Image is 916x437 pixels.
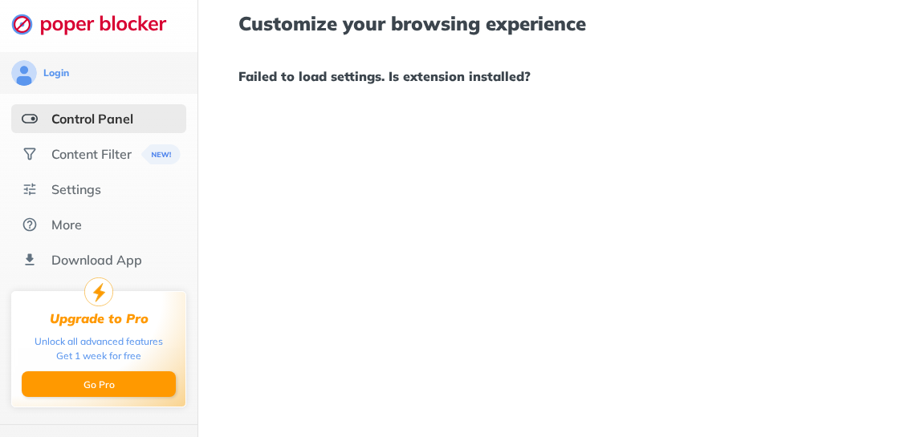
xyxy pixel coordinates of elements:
[51,252,142,268] div: Download App
[22,181,38,197] img: settings.svg
[56,349,141,363] div: Get 1 week for free
[43,67,69,79] div: Login
[51,216,82,233] div: More
[51,146,132,162] div: Content Filter
[35,334,163,349] div: Unlock all advanced features
[51,111,133,127] div: Control Panel
[84,277,113,306] img: upgrade-to-pro.svg
[50,311,149,326] div: Upgrade to Pro
[11,60,37,86] img: avatar.svg
[22,252,38,268] img: download-app.svg
[22,111,38,127] img: features-selected.svg
[51,181,101,197] div: Settings
[22,216,38,233] img: about.svg
[22,146,38,162] img: social.svg
[11,13,184,35] img: logo-webpage.svg
[137,144,177,164] img: menuBanner.svg
[22,371,176,397] button: Go Pro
